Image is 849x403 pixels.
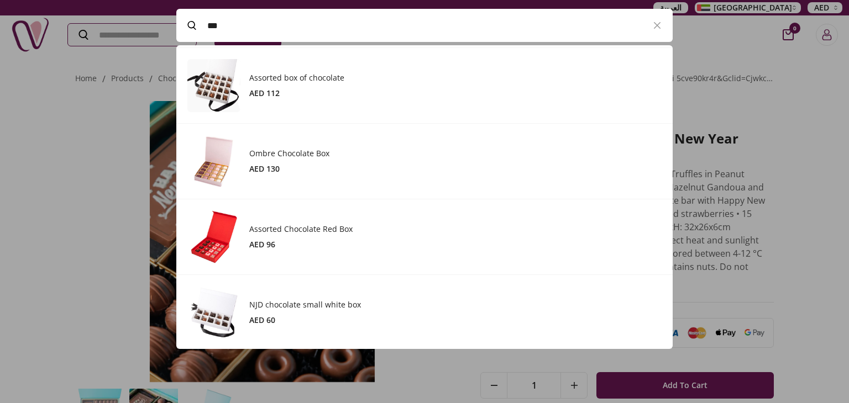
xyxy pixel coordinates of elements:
[187,135,240,188] img: Product Image
[249,315,662,326] div: AED 60
[249,163,662,174] div: AED 130
[207,10,642,41] input: Search
[187,210,240,263] img: Product Image
[187,286,240,339] img: Product Image
[249,224,662,235] h3: Assorted Chocolate Red Box
[187,59,240,112] img: Product Image
[249,148,662,159] h3: Ombre Chocolate Box
[249,239,662,250] div: AED 96
[249,72,662,83] h3: Assorted box of chocolate
[187,286,662,339] a: Product ImageNJD chocolate small white boxAED 60
[187,135,662,188] a: Product ImageOmbre Chocolate BoxAED 130
[187,210,662,263] a: Product ImageAssorted Chocolate Red BoxAED 96
[249,88,662,99] div: AED 112
[249,299,662,310] h3: NJD chocolate small white box
[187,59,662,112] a: Product ImageAssorted box of chocolateAED 112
